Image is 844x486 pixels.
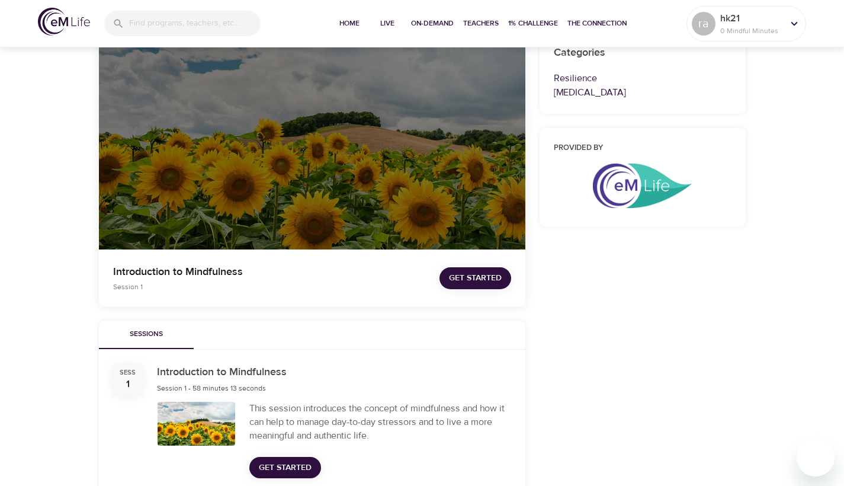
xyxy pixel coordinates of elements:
[554,85,731,100] p: [MEDICAL_DATA]
[720,25,783,36] p: 0 Mindful Minutes
[554,142,731,155] h6: Provided by
[335,17,364,30] span: Home
[120,368,136,378] div: Sess
[373,17,402,30] span: Live
[157,364,287,381] h6: Introduction to Mindfulness
[249,402,511,443] div: This session introduces the concept of mindfulness and how it can help to manage day-to-day stres...
[157,383,266,393] span: Session 1 - 58 minutes 13 seconds
[720,11,783,25] p: hk21
[593,164,692,208] img: eMindful_LOGO_MASTER_11B02_2018.png
[692,12,715,36] div: ra
[797,439,835,477] iframe: Button to launch messaging window
[259,461,312,475] span: Get Started
[106,328,187,341] span: Sessions
[126,378,130,391] div: 1
[463,17,499,30] span: Teachers
[554,44,731,62] h6: Categories
[449,271,502,286] span: Get Started
[113,282,408,292] p: Session 1
[567,17,627,30] span: The Connection
[38,8,90,36] img: logo
[508,17,558,30] span: 1% Challenge
[439,267,511,289] button: Get Started
[249,457,321,479] button: Get Started
[113,264,408,280] p: Introduction to Mindfulness
[554,71,731,85] p: Resilience
[411,17,454,30] span: On-Demand
[129,11,261,36] input: Find programs, teachers, etc...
